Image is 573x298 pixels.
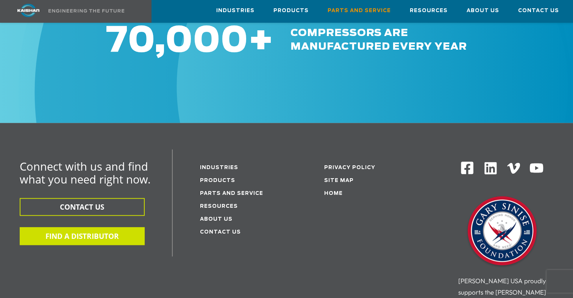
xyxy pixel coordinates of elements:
a: Contact Us [518,0,559,21]
img: Youtube [529,161,544,176]
span: Industries [216,6,254,15]
a: Resources [410,0,448,21]
span: compressors are manufactured every year [290,28,467,52]
span: Contact Us [518,6,559,15]
img: Vimeo [507,163,520,174]
span: Parts and Service [328,6,391,15]
span: + [248,24,274,59]
span: 70,000 [106,24,248,59]
a: Industries [216,0,254,21]
img: Facebook [460,161,474,175]
span: Connect with us and find what you need right now. [20,159,151,187]
img: Gary Sinise Foundation [464,194,540,270]
img: Linkedin [483,161,498,176]
a: Products [273,0,309,21]
button: FIND A DISTRIBUTOR [20,227,145,245]
a: About Us [200,217,233,222]
span: Products [273,6,309,15]
span: About Us [467,6,499,15]
img: Engineering the future [48,9,124,13]
a: Industries [200,165,238,170]
a: Site Map [324,178,354,183]
a: Products [200,178,235,183]
a: About Us [467,0,499,21]
a: Home [324,191,343,196]
button: CONTACT US [20,198,145,216]
span: Resources [410,6,448,15]
a: Parts and service [200,191,263,196]
a: Resources [200,204,238,209]
a: Parts and Service [328,0,391,21]
a: Contact Us [200,230,241,235]
a: Privacy Policy [324,165,375,170]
